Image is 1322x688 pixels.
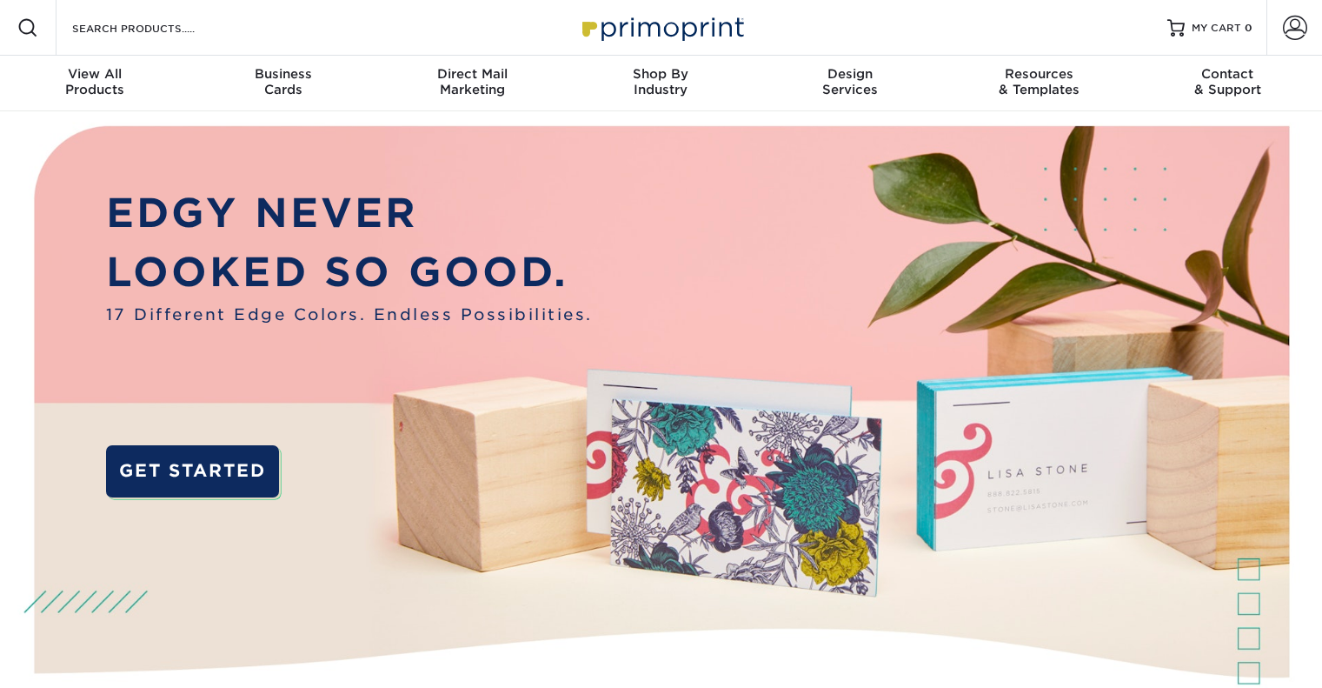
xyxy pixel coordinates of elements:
div: & Templates [944,66,1133,97]
span: 17 Different Edge Colors. Endless Possibilities. [106,303,593,326]
span: MY CART [1192,21,1241,36]
a: Resources& Templates [944,56,1133,111]
p: EDGY NEVER [106,184,593,243]
p: LOOKED SO GOOD. [106,243,593,302]
input: SEARCH PRODUCTS..... [70,17,240,38]
span: Contact [1133,66,1322,82]
span: 0 [1245,22,1252,34]
span: Business [189,66,377,82]
a: Shop ByIndustry [567,56,755,111]
a: Direct MailMarketing [378,56,567,111]
span: Design [755,66,944,82]
span: Direct Mail [378,66,567,82]
div: Services [755,66,944,97]
a: GET STARTED [106,445,279,498]
a: Contact& Support [1133,56,1322,111]
a: BusinessCards [189,56,377,111]
div: & Support [1133,66,1322,97]
a: DesignServices [755,56,944,111]
div: Industry [567,66,755,97]
img: Primoprint [575,9,748,46]
div: Marketing [378,66,567,97]
span: Resources [944,66,1133,82]
div: Cards [189,66,377,97]
span: Shop By [567,66,755,82]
